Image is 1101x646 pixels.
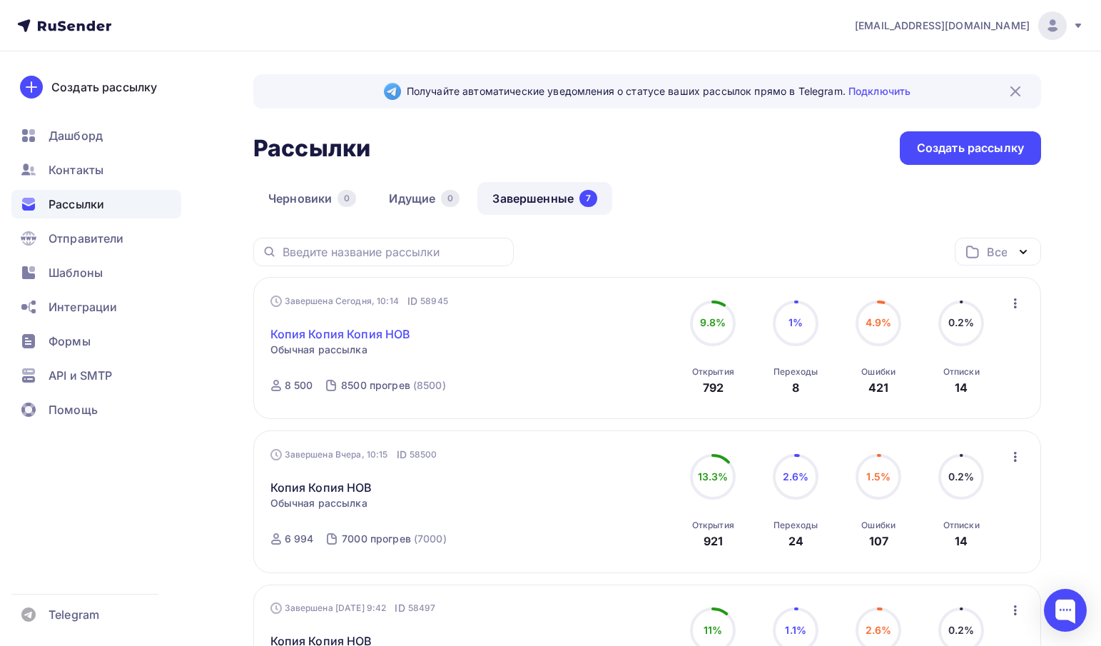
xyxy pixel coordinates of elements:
[704,533,723,550] div: 921
[253,182,371,215] a: Черновики0
[407,294,417,308] span: ID
[855,11,1084,40] a: [EMAIL_ADDRESS][DOMAIN_NAME]
[579,190,597,207] div: 7
[773,366,818,378] div: Переходы
[868,379,888,396] div: 421
[704,624,722,636] span: 11%
[692,520,734,531] div: Открытия
[413,378,446,393] div: (8500)
[11,190,181,218] a: Рассылки
[408,601,436,615] span: 58497
[342,532,411,546] div: 7000 прогрев
[270,479,372,496] a: Копия Копия НОВ
[283,244,505,260] input: Введите название рассылки
[270,601,436,615] div: Завершена [DATE] 9:42
[49,298,117,316] span: Интеграции
[285,532,314,546] div: 6 994
[855,19,1030,33] span: [EMAIL_ADDRESS][DOMAIN_NAME]
[955,379,968,396] div: 14
[340,374,447,397] a: 8500 прогрев (8500)
[788,533,803,550] div: 24
[49,196,104,213] span: Рассылки
[270,343,367,357] span: Обычная рассылка
[917,140,1024,156] div: Создать рассылку
[395,601,405,615] span: ID
[270,496,367,510] span: Обычная рассылка
[49,401,98,418] span: Помощь
[341,378,410,393] div: 8500 прогрев
[773,520,818,531] div: Переходы
[374,182,475,215] a: Идущие0
[861,366,895,378] div: Ошибки
[270,325,411,343] a: Копия Копия Копия НОВ
[49,127,103,144] span: Дашборд
[943,520,980,531] div: Отписки
[49,333,91,350] span: Формы
[51,79,157,96] div: Создать рассылку
[441,190,460,207] div: 0
[338,190,356,207] div: 0
[285,378,313,393] div: 8 500
[703,379,724,396] div: 792
[270,448,437,462] div: Завершена Вчера, 10:15
[270,294,448,308] div: Завершена Сегодня, 10:14
[420,294,448,308] span: 58945
[49,161,103,178] span: Контакты
[11,156,181,184] a: Контакты
[788,316,803,328] span: 1%
[861,520,895,531] div: Ошибки
[948,624,975,636] span: 0.2%
[340,528,448,550] a: 7000 прогрев (7000)
[783,470,809,483] span: 2.6%
[414,532,447,546] div: (7000)
[692,366,734,378] div: Открытия
[253,134,370,163] h2: Рассылки
[477,182,612,215] a: Завершенные7
[987,243,1007,261] div: Все
[866,316,892,328] span: 4.9%
[11,121,181,150] a: Дашборд
[869,533,888,550] div: 107
[698,470,729,483] span: 13.3%
[49,367,112,384] span: API и SMTP
[384,83,401,100] img: Telegram
[948,470,975,483] span: 0.2%
[49,264,103,281] span: Шаблоны
[11,327,181,355] a: Формы
[792,379,799,396] div: 8
[49,230,124,247] span: Отправители
[955,533,968,550] div: 14
[948,316,975,328] span: 0.2%
[407,84,910,99] span: Получайте автоматические уведомления о статусе ваших рассылок прямо в Telegram.
[785,624,806,636] span: 1.1%
[11,258,181,287] a: Шаблоны
[700,316,726,328] span: 9.8%
[943,366,980,378] div: Отписки
[397,448,407,462] span: ID
[49,606,99,623] span: Telegram
[866,624,892,636] span: 2.6%
[11,224,181,253] a: Отправители
[848,85,910,97] a: Подключить
[866,470,891,483] span: 1.5%
[955,238,1041,266] button: Все
[410,448,437,462] span: 58500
